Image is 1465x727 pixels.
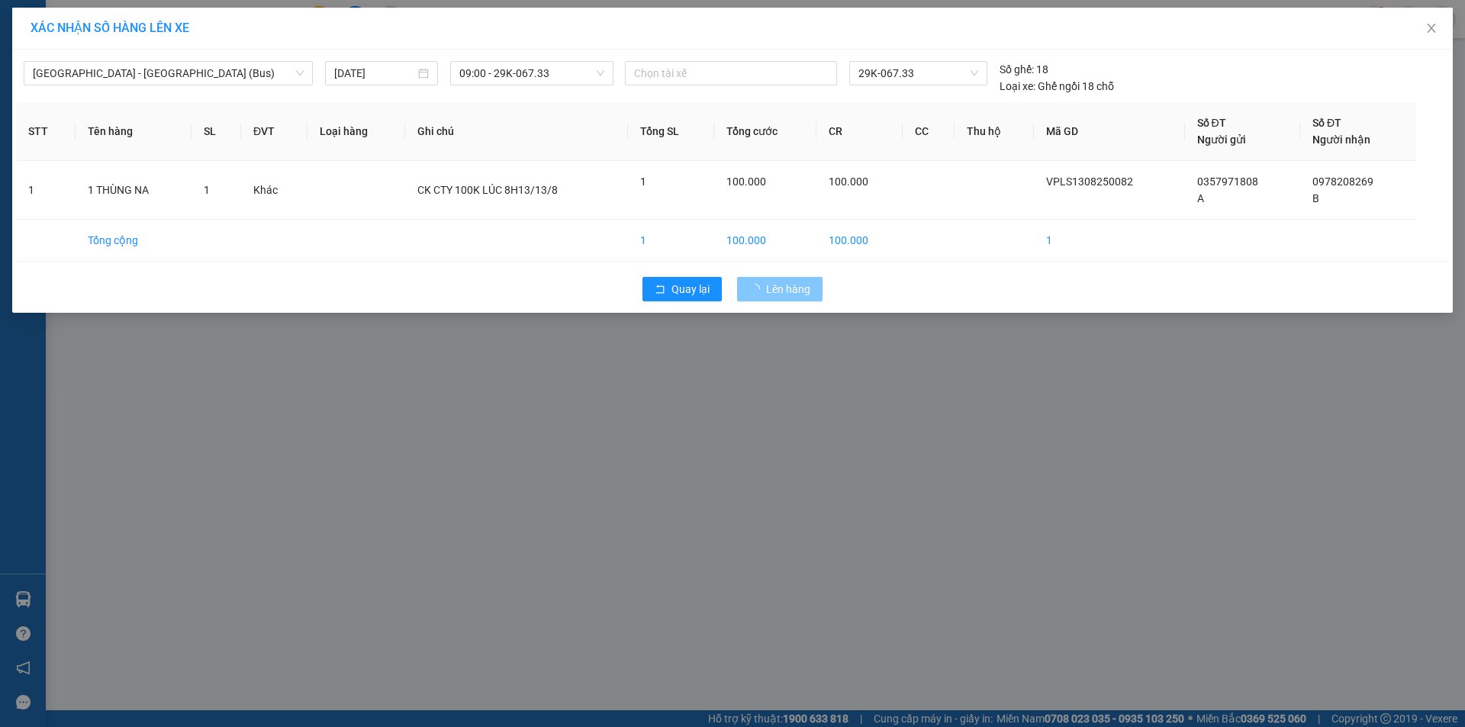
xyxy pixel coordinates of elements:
span: XÁC NHẬN SỐ HÀNG LÊN XE [31,21,189,35]
td: 100.000 [816,220,903,262]
span: Số ghế: [1000,61,1034,78]
span: Số ĐT [1197,117,1226,129]
th: SL [192,102,241,161]
span: Lên hàng [766,281,810,298]
span: 0978208269 [1312,175,1373,188]
button: Lên hàng [737,277,823,301]
td: 100.000 [714,220,816,262]
td: 1 [16,161,76,220]
div: 18 [1000,61,1048,78]
th: CR [816,102,903,161]
td: 1 THÙNG NA [76,161,192,220]
span: 09:00 - 29K-067.33 [459,62,604,85]
span: 100.000 [726,175,766,188]
th: Loại hàng [307,102,406,161]
span: close [1425,22,1438,34]
span: loading [749,284,766,294]
input: 13/08/2025 [334,65,415,82]
td: Tổng cộng [76,220,192,262]
th: Ghi chú [405,102,628,161]
div: Ghế ngồi 18 chỗ [1000,78,1114,95]
th: ĐVT [241,102,307,161]
th: Tên hàng [76,102,192,161]
span: Người nhận [1312,133,1370,146]
span: Số ĐT [1312,117,1341,129]
th: Tổng SL [628,102,713,161]
span: VPLS1308250082 [1046,175,1133,188]
span: 1 [204,184,210,196]
span: B [1312,192,1319,204]
span: rollback [655,284,665,296]
td: 1 [628,220,713,262]
span: CK CTY 100K LÚC 8H13/13/8 [417,184,558,196]
button: rollbackQuay lại [642,277,722,301]
span: A [1197,192,1204,204]
th: STT [16,102,76,161]
th: CC [903,102,955,161]
td: 1 [1034,220,1185,262]
span: 29K-067.33 [858,62,977,85]
th: Thu hộ [955,102,1034,161]
span: 1 [640,175,646,188]
span: Người gửi [1197,133,1246,146]
span: Quay lại [671,281,710,298]
th: Tổng cước [714,102,816,161]
td: Khác [241,161,307,220]
span: Lạng Sơn - Hà Nội (Bus) [33,62,304,85]
span: Loại xe: [1000,78,1035,95]
span: 100.000 [829,175,868,188]
span: 0357971808 [1197,175,1258,188]
th: Mã GD [1034,102,1185,161]
button: Close [1410,8,1453,50]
